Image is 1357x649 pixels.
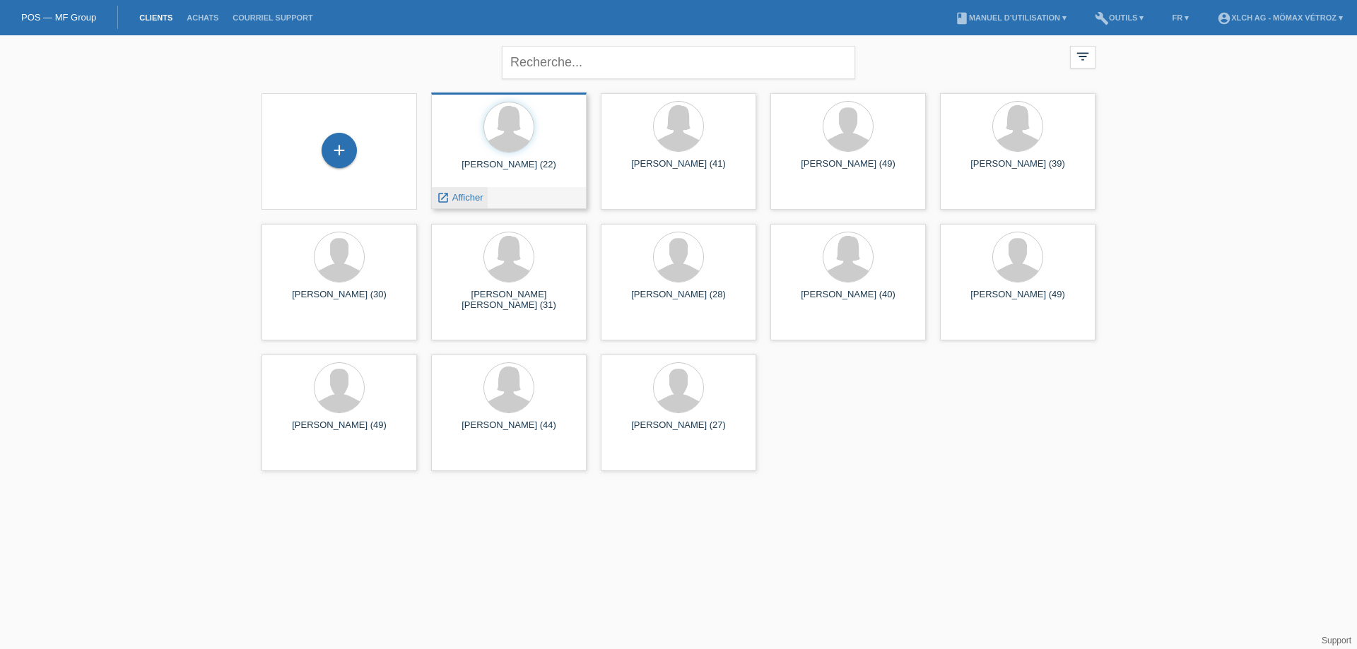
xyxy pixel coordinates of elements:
[1217,11,1231,25] i: account_circle
[452,192,483,203] span: Afficher
[442,159,575,181] div: [PERSON_NAME] (22)
[225,13,319,22] a: Courriel Support
[1088,13,1151,22] a: buildOutils ▾
[437,191,450,204] i: launch
[782,289,915,311] div: [PERSON_NAME] (40)
[948,13,1074,22] a: bookManuel d’utilisation ▾
[442,289,575,311] div: [PERSON_NAME] [PERSON_NAME] (31)
[612,158,745,181] div: [PERSON_NAME] (41)
[442,419,575,442] div: [PERSON_NAME] (44)
[951,289,1084,311] div: [PERSON_NAME] (49)
[322,138,356,162] div: Enregistrer le client
[502,46,855,79] input: Recherche...
[132,13,180,22] a: Clients
[1075,49,1091,64] i: filter_list
[612,419,745,442] div: [PERSON_NAME] (27)
[1210,13,1350,22] a: account_circleXLCH AG - Mömax Vétroz ▾
[273,289,406,311] div: [PERSON_NAME] (30)
[1322,636,1351,645] a: Support
[21,12,96,23] a: POS — MF Group
[180,13,225,22] a: Achats
[437,192,483,203] a: launch Afficher
[273,419,406,442] div: [PERSON_NAME] (49)
[782,158,915,181] div: [PERSON_NAME] (49)
[612,289,745,311] div: [PERSON_NAME] (28)
[955,11,969,25] i: book
[1165,13,1197,22] a: FR ▾
[951,158,1084,181] div: [PERSON_NAME] (39)
[1095,11,1109,25] i: build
